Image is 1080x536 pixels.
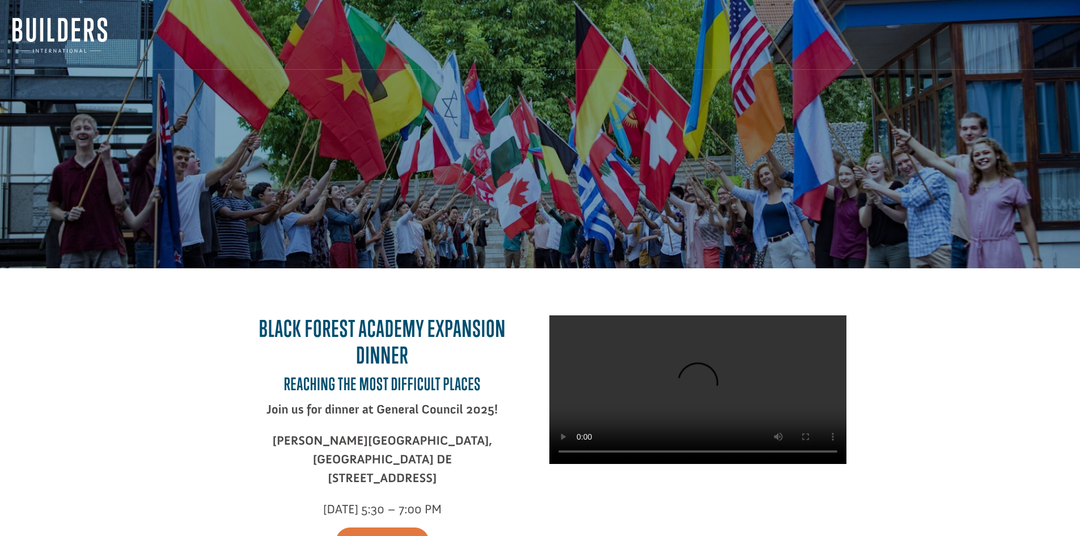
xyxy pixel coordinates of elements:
[284,374,481,394] span: Reaching the most difficult places
[266,402,498,417] strong: Join us for dinner at General Council 2025!
[328,470,437,486] strong: [STREET_ADDRESS]
[273,433,493,467] strong: [PERSON_NAME][GEOGRAPHIC_DATA], [GEOGRAPHIC_DATA] DE
[323,501,442,517] span: [DATE] 5:30 – 7:00 PM
[234,315,531,374] h3: BLACK FOREST ACADEMY EXPANSION DINNER
[12,18,107,53] img: Builders International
